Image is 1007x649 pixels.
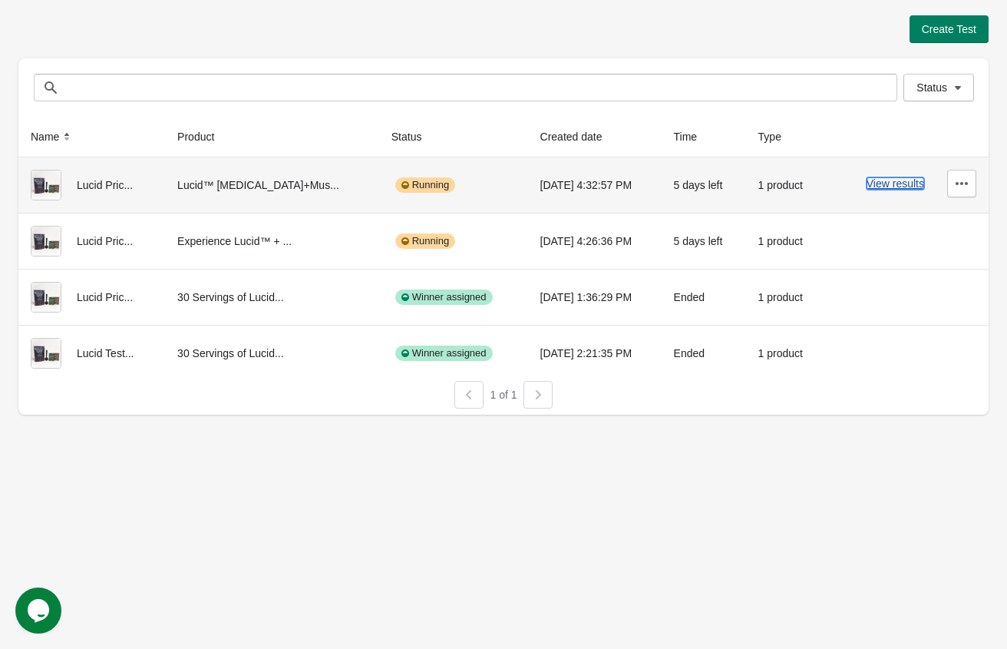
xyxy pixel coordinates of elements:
[674,226,734,257] div: 5 days left
[25,123,81,151] button: Name
[177,170,367,200] div: Lucid™ [MEDICAL_DATA]+Mus...
[177,282,367,313] div: 30 Servings of Lucid...
[540,226,649,257] div: [DATE] 4:26:36 PM
[177,338,367,369] div: 30 Servings of Lucid...
[395,177,455,193] div: Running
[31,170,153,200] div: Lucid Pric...
[674,170,734,200] div: 5 days left
[534,123,624,151] button: Created date
[177,226,367,257] div: Experience Lucid™ + ...
[758,338,814,369] div: 1 product
[674,282,734,313] div: Ended
[31,338,153,369] div: Lucid Test...
[758,170,814,200] div: 1 product
[922,23,976,35] span: Create Test
[674,338,734,369] div: Ended
[31,282,153,313] div: Lucid Pric...
[395,346,493,361] div: Winner assigned
[171,123,236,151] button: Product
[758,282,814,313] div: 1 product
[916,81,947,94] span: Status
[15,588,64,634] iframe: chat widget
[540,282,649,313] div: [DATE] 1:36:29 PM
[668,123,719,151] button: Time
[752,123,803,151] button: Type
[903,74,974,101] button: Status
[490,389,517,401] span: 1 of 1
[540,338,649,369] div: [DATE] 2:21:35 PM
[910,15,989,43] button: Create Test
[540,170,649,200] div: [DATE] 4:32:57 PM
[758,226,814,257] div: 1 product
[385,123,444,151] button: Status
[395,290,493,305] div: Winner assigned
[31,226,153,257] div: Lucid Pric...
[395,233,455,249] div: Running
[867,177,924,190] button: View results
